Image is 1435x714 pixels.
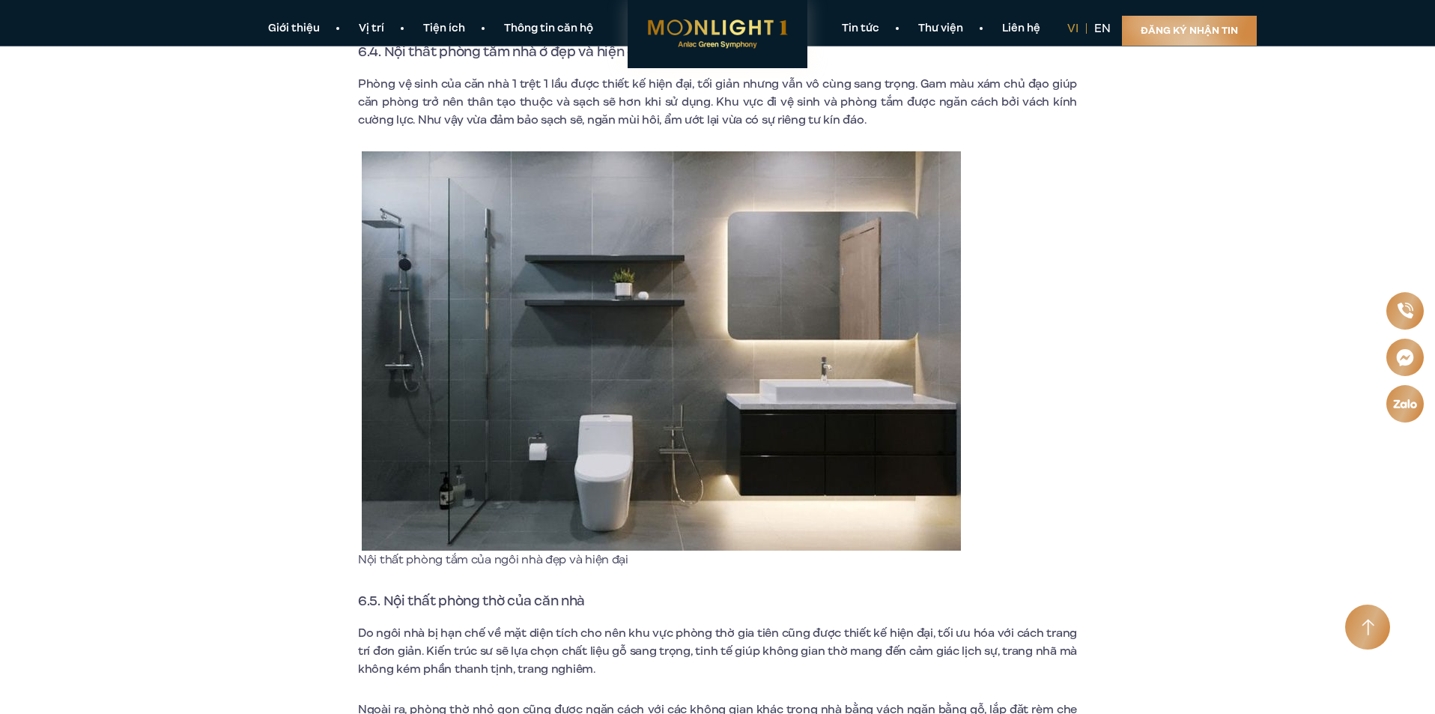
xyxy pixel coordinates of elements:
span: Do ngôi nhà bị hạn chế về mặt diện tích cho nên khu vực phòng thờ gia tiên cũng được thiết kế hiệ... [358,625,1077,677]
a: en [1094,20,1111,37]
img: Nội thất phòng tắm của ngôi nhà đẹp và hiện đại [362,151,961,551]
a: Tin tức [822,21,899,37]
img: Arrow icon [1362,619,1374,636]
span: 6.5. Nội thất phòng thờ của căn nhà [358,591,585,611]
img: Phone icon [1396,301,1415,319]
a: Đăng ký nhận tin [1122,16,1257,46]
a: Vị trí [339,21,404,37]
img: Messenger icon [1395,347,1416,368]
img: Zalo icon [1392,397,1419,411]
a: Giới thiệu [249,21,339,37]
a: vi [1067,20,1078,37]
a: Tiện ích [404,21,485,37]
span: 6.4. Nội thất phòng tắm nhà ở đẹp và hiện đại [358,42,647,61]
a: Liên hệ [983,21,1060,37]
p: Nội thất phòng tắm của ngôi nhà đẹp và hiện đại [358,551,965,569]
a: Thư viện [899,21,983,37]
a: Thông tin căn hộ [485,21,613,37]
span: Phòng vệ sinh của căn nhà 1 trệt 1 lầu được thiết kế hiện đại, tối giản nhưng vẫn vô cùng sang tr... [358,76,1077,128]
